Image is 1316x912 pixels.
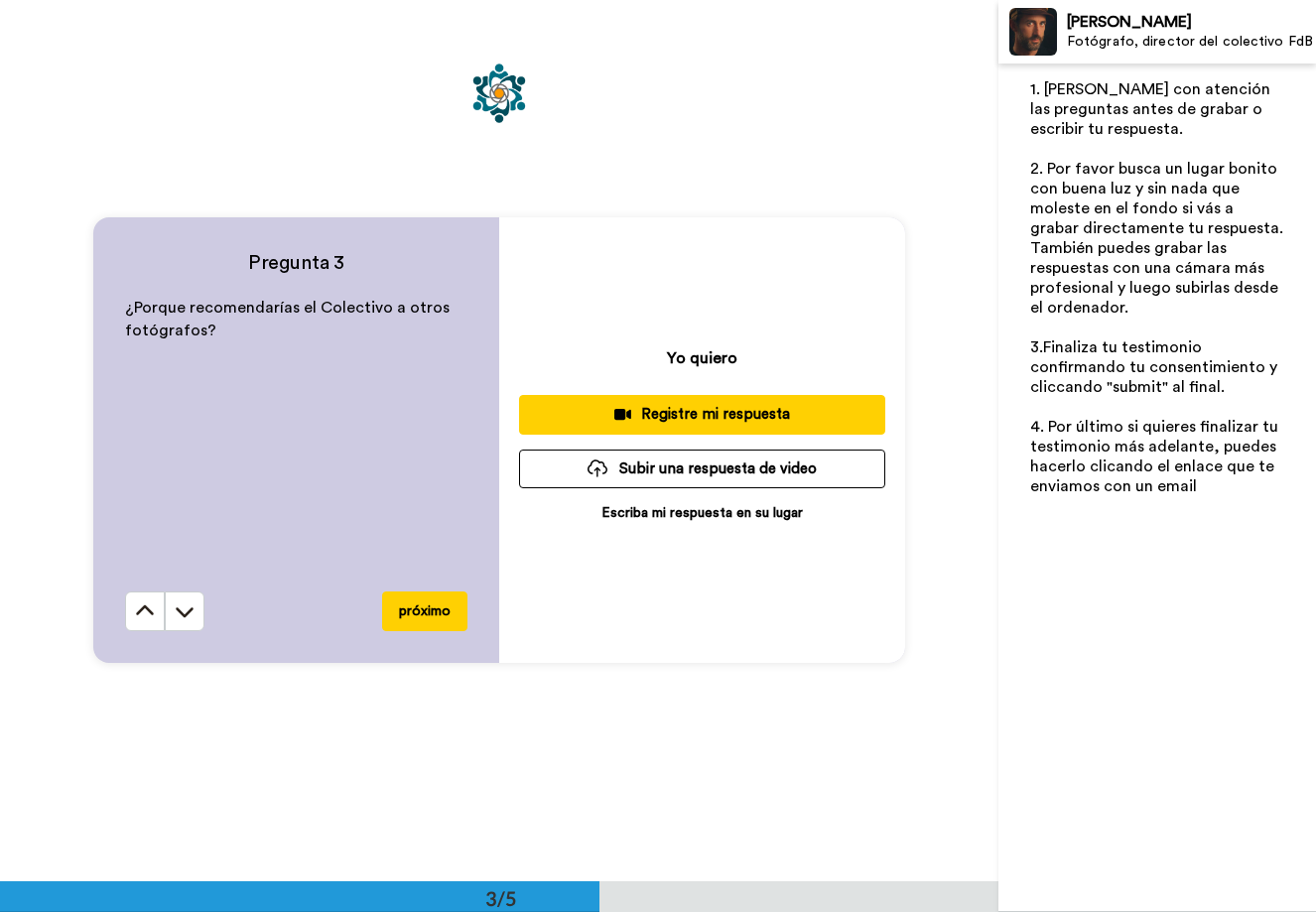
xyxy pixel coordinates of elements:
[519,395,885,434] button: Registre mi respuesta
[601,503,803,523] p: Escriba mi respuesta en su lugar
[519,450,885,488] button: Subir una respuesta de video
[667,346,737,370] p: Yo quiero
[1067,13,1315,32] div: [PERSON_NAME]
[1067,34,1315,51] div: Fotógrafo, director del colectivo FdB
[1009,8,1057,56] img: Profile Image
[382,591,467,631] button: próximo
[454,884,549,912] div: 3/5
[535,404,869,425] div: Registre mi respuesta
[125,300,454,338] span: ¿Porque recomendarías el Colectivo a otros fotógrafos?
[1030,339,1281,395] span: 3.Finaliza tu testimonio confirmando tu consentimiento y cliccando "submit" al final.
[1030,419,1282,494] span: 4. Por último si quieres finalizar tu testimonio más adelante, puedes hacerlo clicando el enlace ...
[1030,81,1274,137] span: 1. [PERSON_NAME] con atención las preguntas antes de grabar o escribir tu respuesta.
[125,249,467,277] h4: Pregunta 3
[1030,161,1287,316] span: 2. Por favor busca un lugar bonito con buena luz y sin nada que moleste en el fondo si vás a grab...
